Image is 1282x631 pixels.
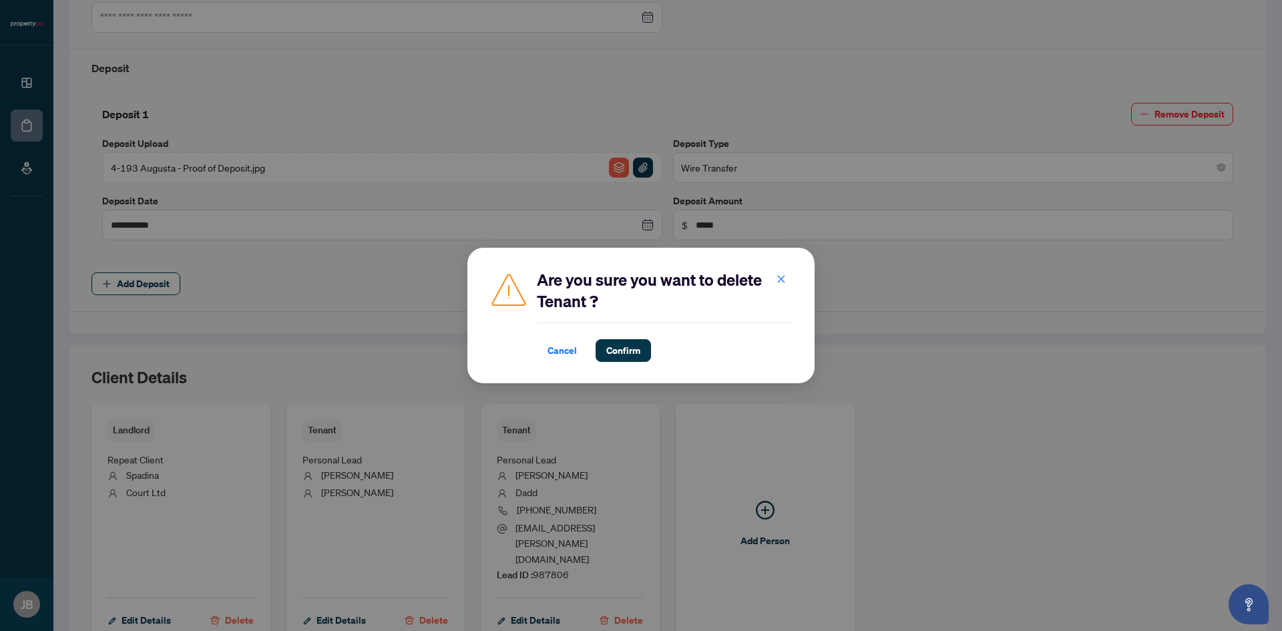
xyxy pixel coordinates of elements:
button: Open asap [1229,584,1269,624]
img: Caution Icon [489,269,529,309]
span: Confirm [606,340,640,361]
button: Cancel [537,339,588,362]
button: Confirm [596,339,651,362]
span: close [777,274,786,284]
span: Cancel [548,340,577,361]
h2: Are you sure you want to delete Tenant ? [537,269,793,312]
